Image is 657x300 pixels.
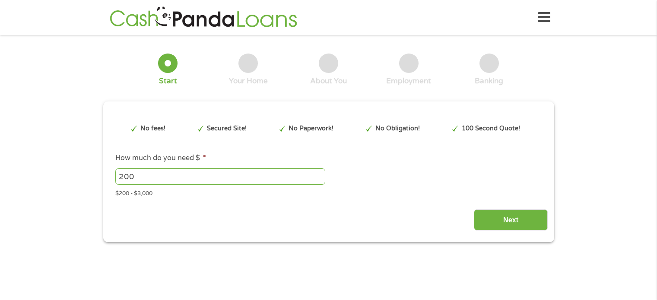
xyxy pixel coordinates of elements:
[207,124,247,133] p: Secured Site!
[229,76,268,86] div: Your Home
[475,76,503,86] div: Banking
[159,76,177,86] div: Start
[115,186,541,198] div: $200 - $3,000
[474,209,548,231] input: Next
[462,124,520,133] p: 100 Second Quote!
[310,76,347,86] div: About You
[375,124,420,133] p: No Obligation!
[289,124,333,133] p: No Paperwork!
[107,5,300,30] img: GetLoanNow Logo
[115,154,206,163] label: How much do you need $
[140,124,165,133] p: No fees!
[386,76,431,86] div: Employment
